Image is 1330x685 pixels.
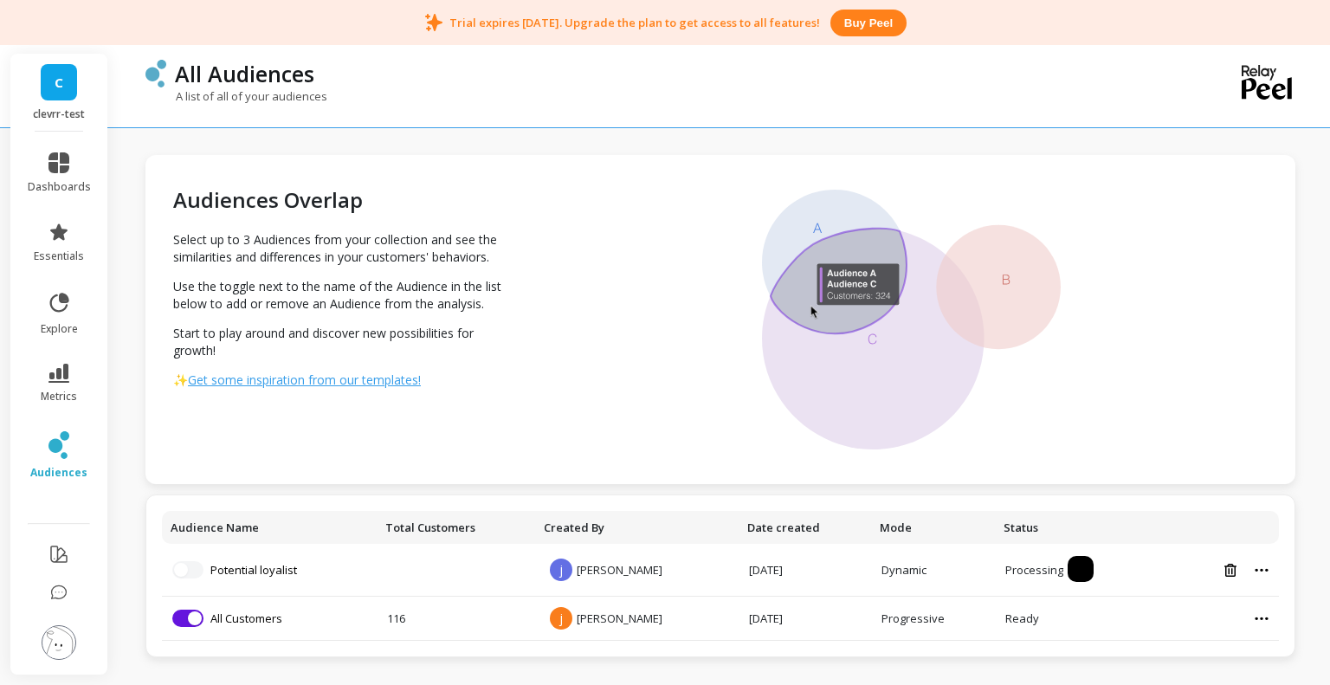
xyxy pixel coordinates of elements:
th: Toggle SortBy [871,511,995,544]
span: metrics [41,390,77,404]
img: header icon [145,60,166,87]
span: j [550,607,572,630]
span: j [550,559,572,581]
td: Progressive [871,597,995,641]
p: Trial expires [DATE]. Upgrade the plan to get access to all features! [449,15,820,30]
img: svg+xml;base64,PHN2ZyB3aWR0aD0iMzMyIiBoZWlnaHQ9IjI4OCIgdmlld0JveD0iMCAwIDMzMiAyODgiIGZpbGw9Im5vbm... [762,190,1062,449]
div: Ready [1005,611,1146,626]
img: profile picture [42,625,76,660]
td: 116 [377,597,535,641]
p: A list of all of your audiences [145,88,327,104]
p: Start to play around and discover new possibilities for growth! [173,325,515,359]
td: [DATE] [739,597,872,641]
span: Get some inspiration from our templates! [188,372,421,388]
span: C [55,73,63,93]
p: Use the toggle next to the name of the Audience in the list below to add or remove an Audience fr... [173,278,515,313]
p: Select up to 3 Audiences from your collection and see the similarities and differences in your cu... [173,231,515,266]
p: clevrr-test [28,107,91,121]
th: Toggle SortBy [162,511,377,544]
h2: Audiences Overlap [173,186,515,214]
a: ✨Get some inspiration from our templates! [173,372,515,389]
th: Toggle SortBy [995,511,1156,544]
td: Dynamic [871,544,995,597]
span: explore [41,322,78,336]
th: Toggle SortBy [377,511,535,544]
th: Toggle SortBy [739,511,872,544]
div: Processing [1005,554,1146,585]
th: Toggle SortBy [535,511,739,544]
span: [PERSON_NAME] [577,611,662,626]
span: audiences [30,466,87,480]
p: All Audiences [175,59,314,88]
td: [DATE] [739,544,872,597]
a: Potential loyalist [210,562,297,578]
span: essentials [34,249,84,263]
button: Buy peel [830,10,907,36]
span: [PERSON_NAME] [577,562,662,578]
span: ✨ [173,372,188,388]
a: All Customers [210,611,282,626]
span: dashboards [28,180,91,194]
